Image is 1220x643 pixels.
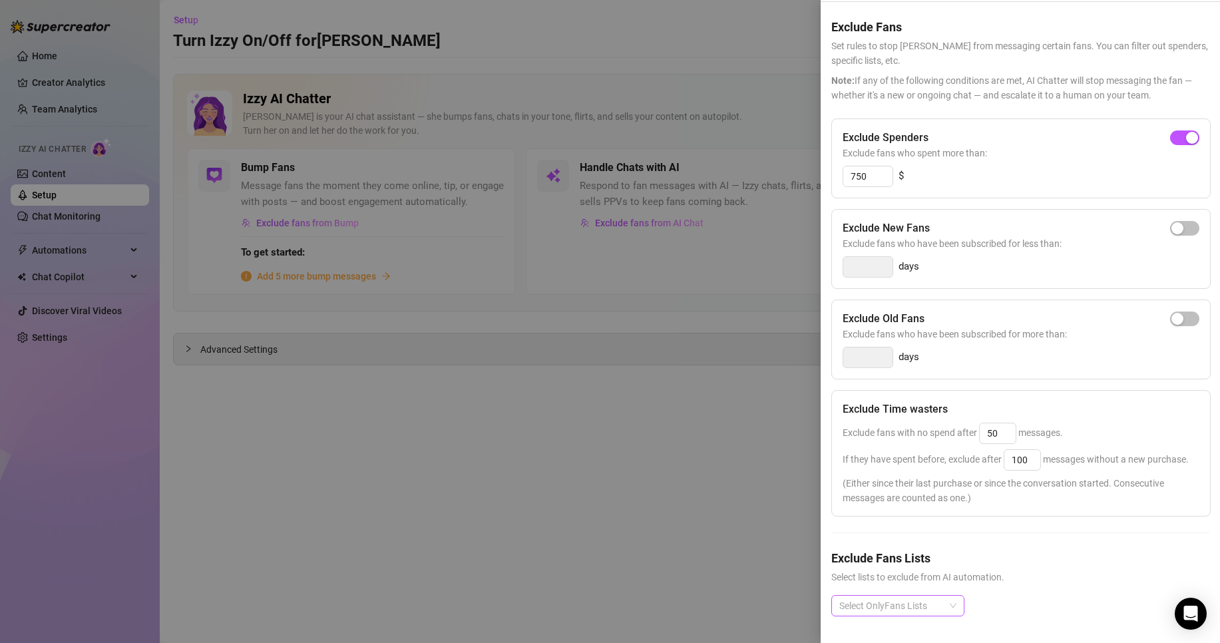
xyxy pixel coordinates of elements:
[843,476,1199,505] span: (Either since their last purchase or since the conversation started. Consecutive messages are cou...
[899,349,919,365] span: days
[899,259,919,275] span: days
[831,39,1209,68] span: Set rules to stop [PERSON_NAME] from messaging certain fans. You can filter out spenders, specifi...
[843,401,948,417] h5: Exclude Time wasters
[843,236,1199,251] span: Exclude fans who have been subscribed for less than:
[831,570,1209,584] span: Select lists to exclude from AI automation.
[831,75,855,86] span: Note:
[843,146,1199,160] span: Exclude fans who spent more than:
[843,454,1189,465] span: If they have spent before, exclude after messages without a new purchase.
[899,168,904,184] span: $
[843,130,928,146] h5: Exclude Spenders
[831,549,1209,567] h5: Exclude Fans Lists
[843,327,1199,341] span: Exclude fans who have been subscribed for more than:
[843,220,930,236] h5: Exclude New Fans
[843,311,924,327] h5: Exclude Old Fans
[1175,598,1207,630] div: Open Intercom Messenger
[831,18,1209,36] h5: Exclude Fans
[843,427,1063,438] span: Exclude fans with no spend after messages.
[831,73,1209,103] span: If any of the following conditions are met, AI Chatter will stop messaging the fan — whether it's...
